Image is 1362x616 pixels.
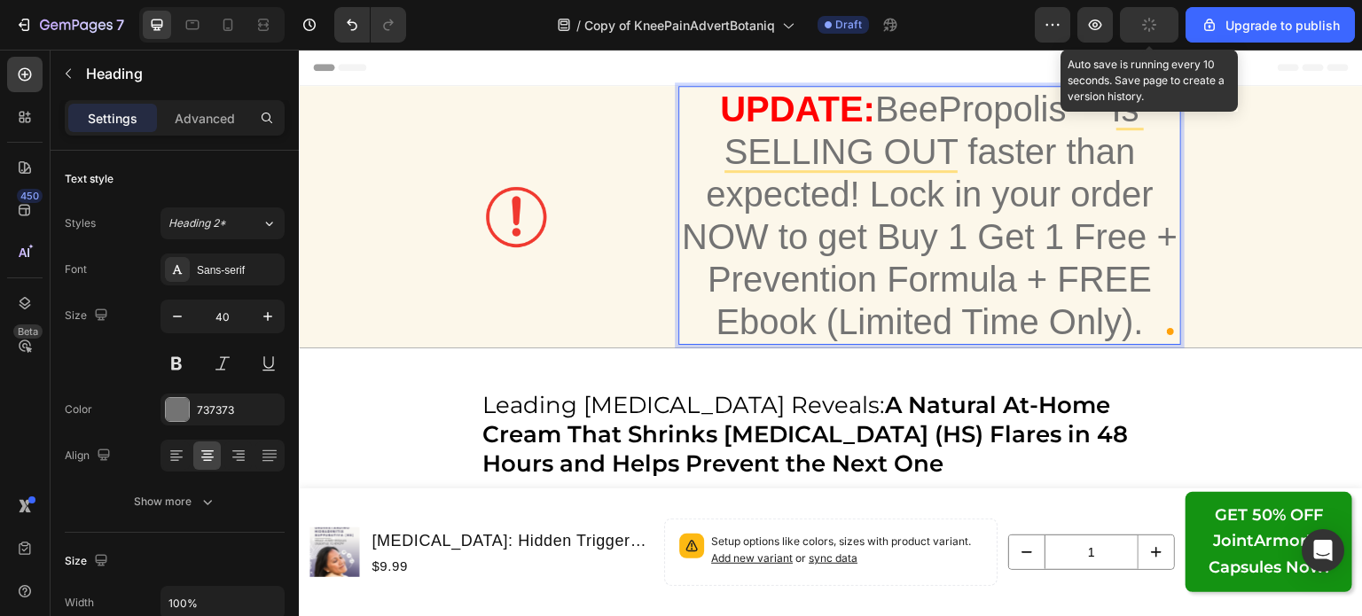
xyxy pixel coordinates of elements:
button: Upgrade to publish [1186,7,1355,43]
div: Open Intercom Messenger [1302,529,1344,572]
strong: A Natural At-Home Cream That Shrinks [MEDICAL_DATA] (HS) Flares in 48 Hours and Helps Prevent the... [184,341,829,428]
span: or [494,502,559,515]
div: Size [65,304,112,328]
button: decrement [710,486,746,519]
span: Heading 2* [168,215,226,231]
iframe: To enrich screen reader interactions, please activate Accessibility in Grammarly extension settings [299,50,1362,616]
span: Add new variant [412,502,494,515]
div: Color [65,402,92,417]
div: Text style [65,171,113,187]
div: Show more [134,493,216,511]
span: / [576,16,581,35]
button: Heading 2* [160,207,285,239]
div: Sans-serif [197,262,280,278]
p: 7 [116,14,124,35]
button: increment [840,486,875,519]
h1: To enrich screen reader interactions, please activate Accessibility in Grammarly extension settings [380,36,882,295]
p: Heading [86,63,278,84]
strong: JointArmor™ Capsules Now! [910,481,1030,527]
div: Font [65,261,87,277]
img: gempages_522390663921140755-c2de8fb5-a09b-4620-9308-ac13eb203473.png [182,132,253,203]
div: Undo/Redo [334,7,406,43]
button: 7 [7,7,132,43]
span: Draft [835,17,862,33]
div: Styles [65,215,96,231]
span: Leading [MEDICAL_DATA] Reveals: [184,341,829,428]
p: Settings [88,109,137,128]
div: 737373 [197,402,280,418]
div: Size [65,550,112,573]
strong: GET 50% OFF [916,456,1024,475]
span: Copy of KneePainAdvertBotaniq [584,16,775,35]
div: 450 [17,189,43,203]
span: sync data [510,502,559,515]
button: Show more [65,486,285,518]
div: Width [65,595,94,611]
p: Advanced [175,109,235,128]
input: quantity [746,486,840,519]
div: Upgrade to publish [1201,16,1340,35]
strong: UPDATE: [421,40,576,79]
div: Beta [13,324,43,339]
a: GET 50% OFFJointArmor™ Capsules Now! [887,442,1053,542]
p: BeePropolis™ Is SELLING OUT faster than expected! Lock in your order NOW to get Buy 1 Get 1 Free ... [381,38,881,293]
div: Align [65,444,114,468]
p: Setup options like colors, sizes with product variant. [412,484,684,518]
